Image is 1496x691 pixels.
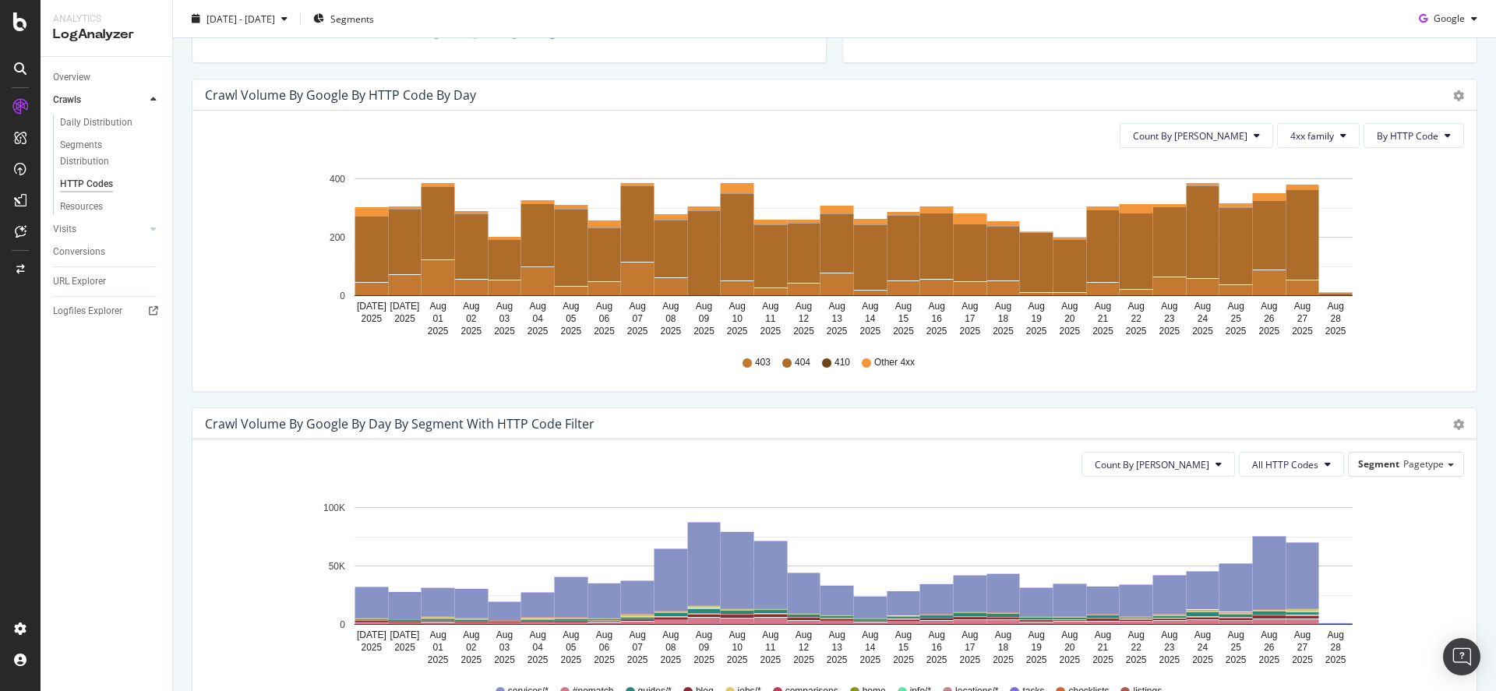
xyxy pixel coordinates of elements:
text: 16 [931,313,942,324]
text: 2025 [893,654,914,665]
text: Aug [463,629,479,640]
text: 2025 [460,326,482,337]
text: Aug [596,629,612,640]
text: Aug [496,629,513,640]
text: 22 [1131,313,1141,324]
text: 06 [599,313,610,324]
text: 23 [1164,642,1175,653]
text: 0 [340,291,345,301]
text: 04 [532,313,543,324]
text: 2025 [1192,326,1213,337]
text: 25 [1230,313,1241,324]
text: 2025 [660,326,681,337]
text: Aug [828,629,845,640]
text: 2025 [394,313,415,324]
text: 05 [566,313,577,324]
text: 2025 [527,326,549,337]
text: 23 [1164,313,1175,324]
text: Aug [1127,301,1144,312]
text: Aug [928,629,944,640]
text: 2025 [959,326,980,337]
text: Aug [1161,301,1177,312]
span: All HTTP Codes [1252,458,1318,471]
text: 03 [499,313,510,324]
text: Aug [1261,301,1277,312]
text: Aug [1061,301,1078,312]
a: Visits [53,221,146,238]
text: Aug [429,629,446,640]
text: [DATE] [390,301,420,312]
text: Aug [862,629,878,640]
text: 2025 [859,654,880,665]
text: Aug [1028,301,1044,312]
text: 12 [799,313,810,324]
text: 2025 [594,654,615,665]
text: 14 [865,313,876,324]
div: Daily Distribution [60,115,132,131]
text: 28 [1330,642,1341,653]
text: 400 [330,174,345,185]
span: 4xx family [1290,129,1334,143]
text: Aug [563,629,579,640]
text: 2025 [494,654,515,665]
text: Aug [1194,301,1211,312]
button: 4xx family [1277,123,1360,148]
text: 2025 [1059,326,1080,337]
text: Aug [862,301,878,312]
text: [DATE] [390,629,420,640]
text: 2025 [560,326,581,337]
text: 2025 [460,654,482,665]
text: 2025 [1325,326,1346,337]
span: 410 [834,356,850,369]
text: 2025 [993,654,1014,665]
div: Open Intercom Messenger [1443,638,1480,675]
text: 2025 [727,326,748,337]
text: Aug [662,629,679,640]
button: Google [1413,6,1484,31]
text: 25 [1230,642,1241,653]
text: 2025 [1092,654,1113,665]
text: 2025 [859,326,880,337]
a: Crawls [53,92,146,108]
text: Aug [895,629,912,640]
text: 2025 [627,654,648,665]
text: Aug [1227,629,1244,640]
text: 27 [1297,642,1308,653]
span: Segment [1358,457,1399,471]
span: Other 4xx [874,356,915,369]
text: 15 [898,642,909,653]
text: 2025 [560,654,581,665]
text: 07 [632,313,643,324]
text: 2025 [494,326,515,337]
text: Aug [995,629,1011,640]
button: Count By [PERSON_NAME] [1120,123,1273,148]
text: Aug [729,301,745,312]
text: 2025 [361,313,382,324]
text: Aug [796,629,812,640]
div: A chart. [205,489,1452,670]
text: Aug [828,301,845,312]
text: 10 [732,313,743,324]
text: 2025 [1126,654,1147,665]
button: [DATE] - [DATE] [185,6,294,31]
text: Aug [1028,629,1044,640]
text: 20 [1064,313,1075,324]
a: Daily Distribution [60,115,161,131]
text: Aug [662,301,679,312]
text: 05 [566,642,577,653]
text: 50K [329,561,345,572]
text: 20 [1064,642,1075,653]
text: 2025 [827,326,848,337]
text: 2025 [1159,326,1180,337]
text: Aug [1294,301,1311,312]
text: Aug [1261,629,1277,640]
text: 2025 [893,326,914,337]
text: 2025 [760,326,781,337]
text: 15 [898,313,909,324]
text: 24 [1198,313,1208,324]
text: Aug [762,301,778,312]
text: 2025 [1258,326,1279,337]
a: Conversions [53,244,161,260]
div: Resources [60,199,103,215]
text: 2025 [1026,326,1047,337]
